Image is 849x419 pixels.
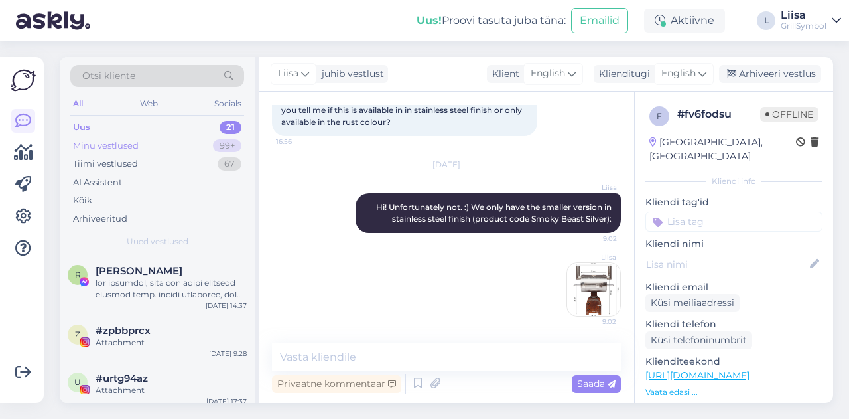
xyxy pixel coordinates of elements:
div: Klienditugi [594,67,650,81]
input: Lisa tag [645,212,822,232]
div: Arhiveeritud [73,212,127,226]
p: Kliendi nimi [645,237,822,251]
b: Uus! [417,14,442,27]
div: Minu vestlused [73,139,139,153]
span: 9:02 [567,234,617,244]
div: [DATE] 9:28 [209,349,247,359]
div: L [757,11,775,30]
span: Liisa [566,252,616,262]
div: Privaatne kommentaar [272,375,401,393]
div: Klient [487,67,519,81]
div: [DATE] 14:37 [206,301,247,311]
div: GrillSymbol [781,21,826,31]
span: Otsi kliente [82,69,135,83]
span: Liisa [567,183,617,193]
a: LiisaGrillSymbol [781,10,841,31]
button: Emailid [571,8,628,33]
span: z [75,329,80,339]
div: Attachment [96,337,247,349]
span: Offline [760,107,818,122]
p: Kliendi telefon [645,317,822,331]
img: Attachment [567,263,620,316]
span: Hi! Unfortunately not. :) We only have the smaller version in stainless steel finish (product cod... [376,202,614,224]
span: #urtg94az [96,373,148,384]
div: Arhiveeri vestlus [719,65,821,83]
div: Kõik [73,194,92,207]
span: f [657,111,662,121]
div: Uus [73,121,90,134]
div: [DATE] 17:37 [206,396,247,406]
div: Aktiivne [644,9,725,33]
span: Hi, I have a customer interested in the smoky beast XL, can you tell me if this is available in i... [281,93,524,127]
div: Kliendi info [645,175,822,187]
img: Askly Logo [11,68,36,93]
div: Küsi meiliaadressi [645,294,740,312]
div: Tiimi vestlused [73,157,138,171]
span: Liisa [278,66,298,81]
div: Proovi tasuta juba täna: [417,13,566,29]
span: 16:56 [276,137,326,147]
div: 99+ [213,139,241,153]
span: 9:02 [566,317,616,327]
input: Lisa nimi [646,257,807,272]
p: Kliendi tag'id [645,195,822,209]
div: Liisa [781,10,826,21]
span: Uued vestlused [127,236,188,248]
div: All [70,95,86,112]
span: R [75,270,81,280]
span: #zpbbprcx [96,325,151,337]
div: Socials [212,95,244,112]
div: juhib vestlust [316,67,384,81]
div: lor ipsumdol, sita con adipi elitsedd eiusmod temp. incidi utlaboree, dol magnaa enima minim veni... [96,277,247,301]
div: Web [137,95,161,112]
div: Küsi telefoninumbrit [645,331,752,349]
div: # fv6fodsu [677,106,760,122]
p: Vaata edasi ... [645,386,822,398]
a: [URL][DOMAIN_NAME] [645,369,750,381]
div: [GEOGRAPHIC_DATA], [GEOGRAPHIC_DATA] [649,135,796,163]
p: Klienditeekond [645,355,822,369]
span: u [74,377,81,387]
span: English [531,66,565,81]
div: [DATE] [272,159,621,171]
div: Attachment [96,384,247,396]
div: AI Assistent [73,176,122,189]
div: 21 [220,121,241,134]
p: Kliendi email [645,280,822,294]
span: Saada [577,378,616,390]
div: 67 [218,157,241,171]
span: English [661,66,696,81]
span: Robert Szulc [96,265,182,277]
